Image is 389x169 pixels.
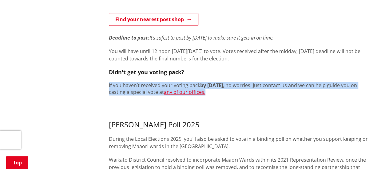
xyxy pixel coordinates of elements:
[200,82,223,89] strong: by [DATE]
[109,68,184,76] strong: Didn't get you voting pack?
[361,143,383,165] iframe: Messenger Launcher
[164,89,205,95] a: any of our offices.
[109,48,371,62] p: You will have until 12 noon [DATE][DATE] to vote. Votes received after the midday, [DATE] deadlin...
[6,156,28,169] a: Top
[109,13,198,26] a: Find your nearest post shop
[109,34,149,41] em: Deadline to post:
[109,82,371,95] p: If you haven’t received your voting pack , no worries. Just contact us and we can help guide you ...
[149,34,274,41] em: It’s safest to post by [DATE] to make sure it gets in on time.
[109,135,371,150] p: During the Local Elections 2025, you’ll also be asked to vote in a binding poll on whether you su...
[109,120,371,129] h3: [PERSON_NAME] Poll 2025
